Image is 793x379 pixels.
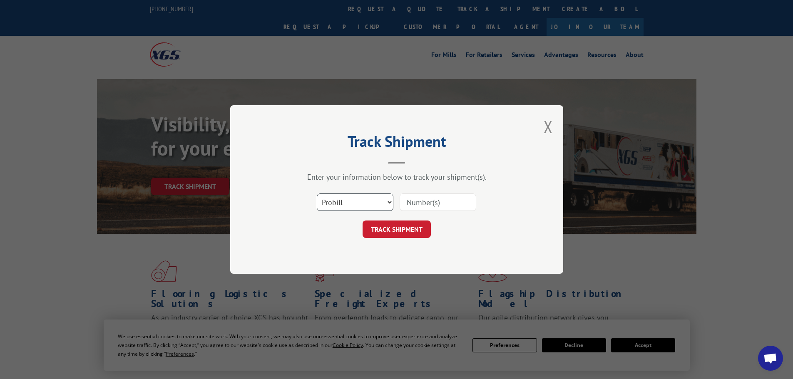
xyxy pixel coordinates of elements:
[400,193,476,211] input: Number(s)
[272,172,522,182] div: Enter your information below to track your shipment(s).
[363,220,431,238] button: TRACK SHIPMENT
[544,116,553,138] button: Close modal
[272,136,522,151] h2: Track Shipment
[758,346,783,371] div: Open chat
